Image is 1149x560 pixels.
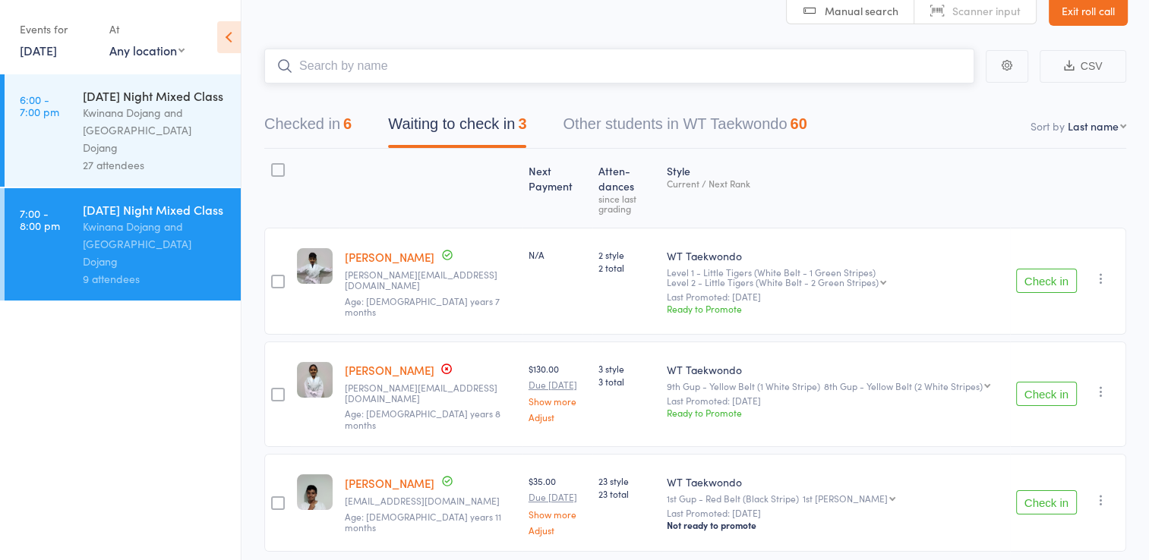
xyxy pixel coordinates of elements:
div: 6 [343,115,352,132]
span: 3 total [598,375,655,388]
button: Other students in WT Taekwondo60 [563,108,807,148]
button: CSV [1040,50,1126,83]
a: [PERSON_NAME] [345,475,434,491]
button: Check in [1016,269,1077,293]
small: Last Promoted: [DATE] [667,395,1004,406]
div: Kwinana Dojang and [GEOGRAPHIC_DATA] Dojang [83,218,228,270]
small: Due [DATE] [529,492,586,502]
time: 6:00 - 7:00 pm [20,93,59,118]
div: 27 attendees [83,156,228,174]
div: Level 1 - Little Tigers (White Belt - 1 Green Stripes) [667,267,1004,287]
a: Show more [529,396,586,406]
div: Style [661,156,1010,221]
img: image1708509554.png [297,474,333,510]
button: Waiting to check in3 [388,108,526,148]
div: Next Payment [522,156,592,221]
span: 2 style [598,248,655,261]
div: 9 attendees [83,270,228,288]
div: Last name [1068,118,1119,134]
a: Adjust [529,412,586,422]
div: WT Taekwondo [667,474,1004,489]
div: Ready to Promote [667,406,1004,419]
a: 7:00 -8:00 pm[DATE] Night Mixed ClassKwinana Dojang and [GEOGRAPHIC_DATA] Dojang9 attendees [5,188,241,300]
div: since last grading [598,193,655,213]
div: 9th Gup - Yellow Belt (1 White Stripe) [667,381,1004,391]
label: Sort by [1031,118,1065,134]
div: $35.00 [529,474,586,534]
span: 3 style [598,362,655,375]
span: 2 total [598,261,655,274]
small: darshini.m.s@hotmail.com [345,269,516,291]
div: 8th Gup - Yellow Belt (2 White Stripes) [824,381,983,391]
small: Last Promoted: [DATE] [667,508,1004,518]
div: Level 2 - Little Tigers (White Belt - 2 Green Stripes) [667,277,879,287]
small: simmyalackal@gmail.com [345,496,516,506]
span: Age: [DEMOGRAPHIC_DATA] years 8 months [345,407,500,430]
input: Search by name [264,49,974,83]
img: image1725448755.png [297,248,333,284]
button: Check in [1016,382,1077,406]
div: [DATE] Night Mixed Class [83,201,228,218]
div: [DATE] Night Mixed Class [83,87,228,104]
a: [PERSON_NAME] [345,249,434,265]
span: Manual search [825,3,898,18]
div: Atten­dances [592,156,661,221]
button: Check in [1016,490,1077,514]
a: Adjust [529,525,586,535]
div: Ready to Promote [667,302,1004,315]
div: N/A [529,248,586,261]
small: Last Promoted: [DATE] [667,291,1004,302]
div: $130.00 [529,362,586,422]
time: 7:00 - 8:00 pm [20,207,60,231]
a: [DATE] [20,42,57,58]
div: 1st [PERSON_NAME] [803,493,888,503]
div: At [109,17,185,42]
div: WT Taekwondo [667,248,1004,263]
a: Show more [529,509,586,519]
div: Events for [20,17,94,42]
div: 60 [790,115,807,132]
small: darshini.m.s@hotmail.com [345,382,516,404]
div: Not ready to promote [667,519,1004,531]
div: Any location [109,42,185,58]
div: WT Taekwondo [667,362,1004,377]
span: 23 total [598,487,655,500]
a: 6:00 -7:00 pm[DATE] Night Mixed ClassKwinana Dojang and [GEOGRAPHIC_DATA] Dojang27 attendees [5,74,241,187]
span: Age: [DEMOGRAPHIC_DATA] years 11 months [345,510,501,533]
div: 1st Gup - Red Belt (Black Stripe) [667,493,1004,503]
a: [PERSON_NAME] [345,362,434,378]
div: Current / Next Rank [667,178,1004,188]
span: Scanner input [952,3,1021,18]
div: Kwinana Dojang and [GEOGRAPHIC_DATA] Dojang [83,104,228,156]
small: Due [DATE] [529,379,586,390]
span: Age: [DEMOGRAPHIC_DATA] years 7 months [345,294,500,318]
img: image1725448995.png [297,362,333,398]
div: 3 [518,115,526,132]
button: Checked in6 [264,108,352,148]
span: 23 style [598,474,655,487]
